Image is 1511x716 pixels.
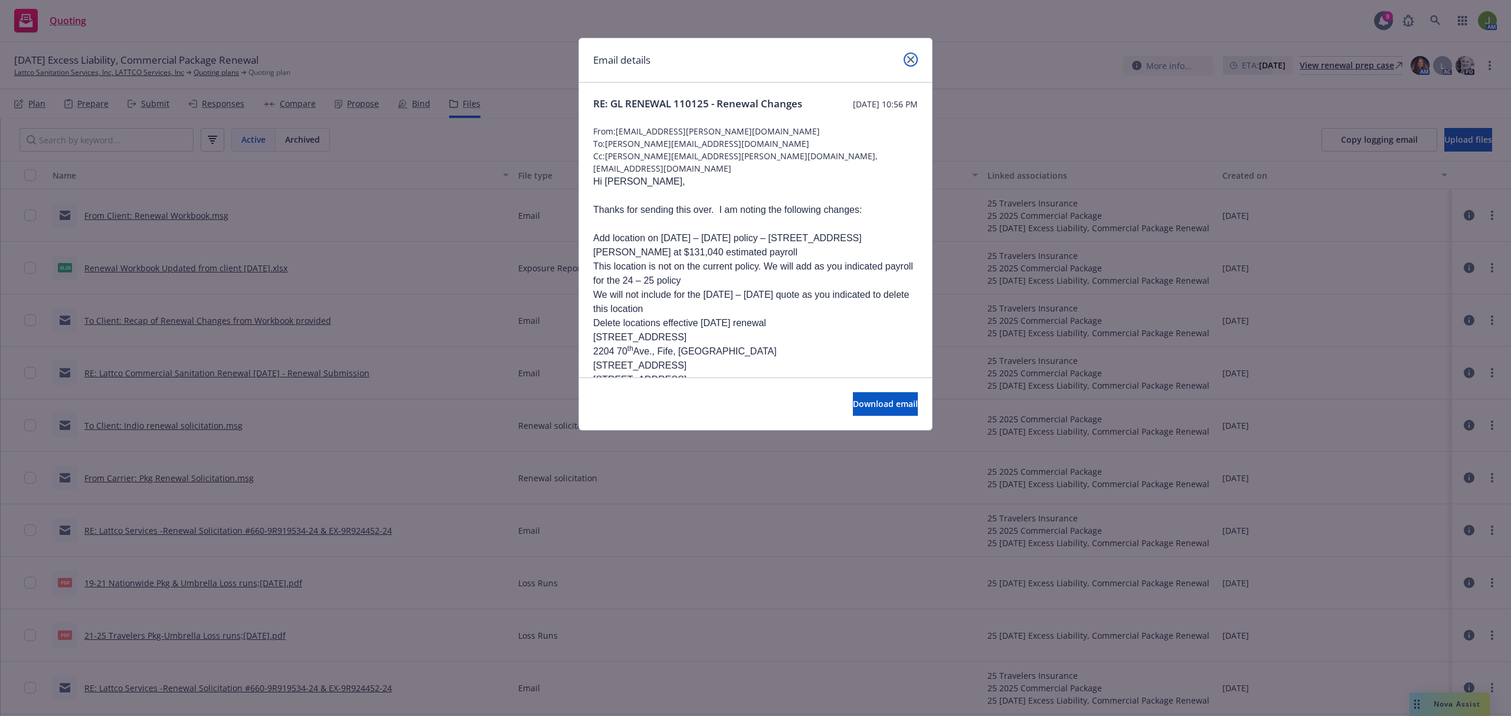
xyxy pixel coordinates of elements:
[853,398,918,409] span: Download email
[593,359,918,373] li: [STREET_ADDRESS]
[593,52,650,68] h1: Email details
[593,150,918,175] span: Cc: [PERSON_NAME][EMAIL_ADDRESS][PERSON_NAME][DOMAIN_NAME],[EMAIL_ADDRESS][DOMAIN_NAME]
[593,125,918,137] span: From: [EMAIL_ADDRESS][PERSON_NAME][DOMAIN_NAME]
[593,288,918,316] li: We will not include for the [DATE] – [DATE] quote as you indicated to delete this location
[593,330,918,344] li: [STREET_ADDRESS]
[593,260,918,288] li: This location is not on the current policy. We will add as you indicated payroll for the 24 – 25 ...
[593,175,918,189] p: Hi [PERSON_NAME],
[593,137,918,150] span: To: [PERSON_NAME][EMAIL_ADDRESS][DOMAIN_NAME]
[593,316,918,330] li: Delete locations effective [DATE] renewal
[853,98,918,110] span: [DATE] 10:56 PM
[593,203,918,217] p: Thanks for sending this over. I am noting the following changes:
[853,392,918,416] button: Download email
[593,231,918,260] li: Add location on [DATE] – [DATE] policy – [STREET_ADDRESS][PERSON_NAME] at $131,040 estimated payroll
[904,52,918,67] a: close
[593,344,918,359] li: 2204 70 Ave., Fife, [GEOGRAPHIC_DATA]
[627,344,633,353] sup: th
[593,373,918,387] li: [STREET_ADDRESS]
[593,97,802,111] span: RE: GL RENEWAL 110125 - Renewal Changes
